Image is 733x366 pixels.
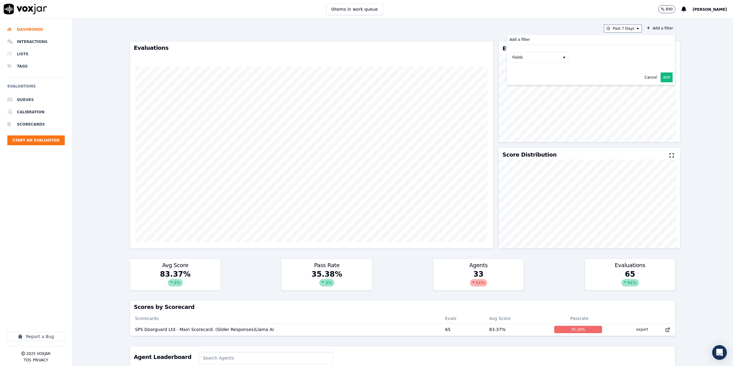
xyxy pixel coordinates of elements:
a: Tags [7,60,65,72]
button: Add a filterAdd a filter Fields Cancel Add [644,25,675,32]
div: 65 [585,269,675,290]
a: Scorecards [7,118,65,130]
h3: Pass Rate [285,263,368,268]
div: 41 % [621,279,639,286]
button: Start an Evaluation [7,135,65,145]
img: voxjar logo [4,4,47,14]
h3: Evaluations [134,45,489,51]
a: Interactions [7,36,65,48]
a: Calibration [7,106,65,118]
h3: Agents [437,263,520,268]
h3: Scores by Scorecard [134,304,671,310]
a: Lists [7,48,65,60]
div: 33 [433,269,524,290]
p: 2025 Voxjar [26,351,51,356]
div: 35.38 % [282,269,372,290]
p: 890 [666,7,673,12]
button: Add [661,72,673,82]
p: Add a filter [509,37,530,42]
button: 890 [658,5,676,13]
div: 35.38 % [554,326,602,333]
button: Cancel [645,75,657,80]
h3: Evaluators [502,46,534,51]
h3: Avg Score [134,263,217,268]
th: Evals [440,313,484,323]
div: 2 % [168,279,182,286]
button: 0items in work queue [326,3,383,15]
div: 2 % [319,279,334,286]
h6: Evaluations [7,83,65,94]
th: Scorecards [130,313,440,323]
th: Passrate [549,313,609,323]
a: Dashboard [7,23,65,36]
button: [PERSON_NAME] [693,6,733,13]
input: Search Agents [199,352,333,364]
button: export [631,325,653,334]
button: 890 [658,5,682,13]
a: Queues [7,94,65,106]
h3: Evaluations [589,263,672,268]
button: Privacy [33,358,48,363]
td: SPS Doorguard Ltd - Main Scorecard. (Slider Responses)Llama AI [130,323,440,336]
td: 65 [440,323,484,336]
div: Open Intercom Messenger [712,345,727,360]
h3: Score Distribution [502,152,556,158]
h3: Agent Leaderboard [134,354,191,360]
div: 83.37 % [130,269,221,290]
th: Avg Score [484,313,549,323]
button: Fields [509,52,568,63]
button: TOS [24,358,31,363]
button: Past 7 Days [604,25,642,33]
span: [PERSON_NAME] [693,7,727,12]
button: Report a Bug [7,332,65,341]
td: 83.37 % [484,323,549,336]
div: 11 % [470,279,487,286]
